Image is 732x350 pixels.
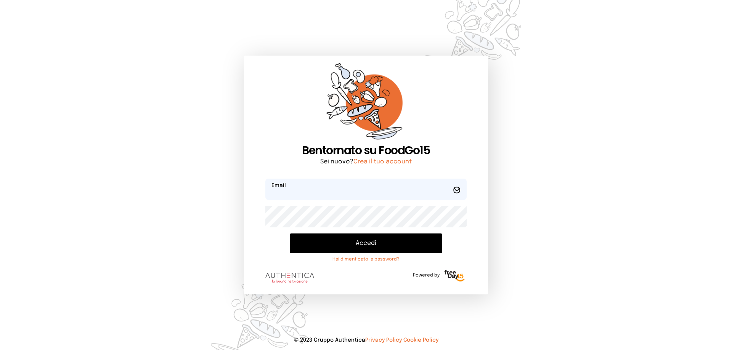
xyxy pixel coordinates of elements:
[290,256,442,262] a: Hai dimenticato la password?
[265,273,314,283] img: logo.8f33a47.png
[265,144,467,157] h1: Bentornato su FoodGo15
[443,268,467,284] img: logo-freeday.3e08031.png
[413,272,440,278] span: Powered by
[290,233,442,253] button: Accedi
[326,63,406,144] img: sticker-orange.65babaf.png
[365,337,402,343] a: Privacy Policy
[353,158,412,165] a: Crea il tuo account
[403,337,438,343] a: Cookie Policy
[265,157,467,166] p: Sei nuovo?
[12,336,720,344] p: © 2023 Gruppo Authentica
